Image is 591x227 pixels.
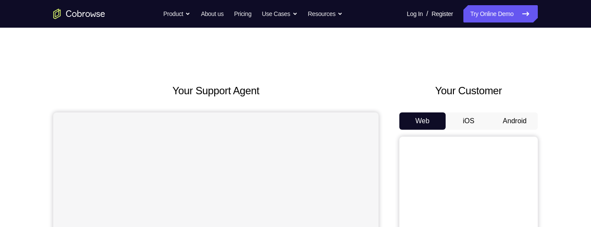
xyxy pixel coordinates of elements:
h2: Your Support Agent [53,83,379,99]
button: Use Cases [262,5,297,22]
h2: Your Customer [399,83,538,99]
button: Product [164,5,191,22]
a: About us [201,5,223,22]
button: Android [491,112,538,130]
a: Try Online Demo [463,5,538,22]
a: Pricing [234,5,251,22]
span: / [426,9,428,19]
a: Log In [407,5,423,22]
button: iOS [446,112,492,130]
button: Resources [308,5,343,22]
button: Web [399,112,446,130]
a: Register [432,5,453,22]
a: Go to the home page [53,9,105,19]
